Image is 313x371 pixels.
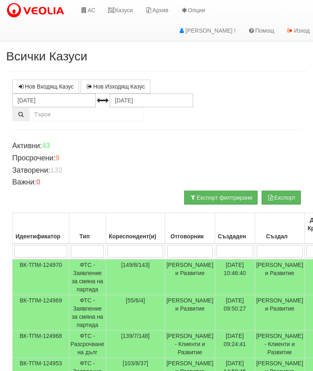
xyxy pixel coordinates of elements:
[69,295,106,331] td: ФТС - Заявление за смяна на партида
[255,213,304,244] th: Създал: No sort applied, activate to apply an ascending sort
[165,259,215,295] td: [PERSON_NAME] и Развитие
[255,295,304,331] td: [PERSON_NAME] и Развитие
[255,331,304,358] td: [PERSON_NAME] - Клиенти и Развитие
[69,213,106,244] th: Тип: No sort applied, activate to apply an ascending sort
[69,259,106,295] td: ФТС - Заявление за смяна на партида
[215,259,255,295] td: [DATE] 10:46:40
[126,297,145,304] span: [55/6/4]
[165,295,215,331] td: [PERSON_NAME] и Развитие
[166,231,213,242] div: Отговорник
[13,213,69,244] th: Идентификатор: No sort applied, activate to apply an ascending sort
[262,191,301,204] button: Експорт
[81,80,150,93] a: Нов Изходящ Казус
[6,2,68,19] img: VeoliaLogo.png
[107,231,163,242] div: Кореспондент(и)
[165,331,215,358] td: [PERSON_NAME] - Клиенти и Развитие
[121,333,150,339] span: [139/7/148]
[12,167,301,175] h4: Затворени:
[215,295,255,331] td: [DATE] 09:50:27
[121,262,150,268] span: [149/8/143]
[6,49,307,63] h2: Всички Казуси
[256,231,303,242] div: Създал
[215,331,255,358] td: [DATE] 09:24:41
[255,259,304,295] td: [PERSON_NAME] и Развитие
[215,213,255,244] th: Създаден: No sort applied, activate to apply an ascending sort
[13,295,69,331] td: ВК-ТПМ-124969
[12,178,301,187] h4: Важни:
[12,142,301,150] h4: Активни:
[123,360,148,367] span: [103/8/37]
[12,80,79,93] a: Нов Входящ Казус
[29,107,143,121] input: Търсене по Идентификатор, Бл/Вх/Ап, Тип, Описание, Моб. Номер, Имейл, Файл, Коментар,
[36,178,40,186] b: 0
[14,231,68,242] div: Идентификатор
[42,142,50,150] b: 43
[69,331,106,358] td: ФТС - Разсрочване на дълг
[172,20,242,41] a: [PERSON_NAME] !
[50,166,62,174] b: 132
[242,20,280,41] a: Помощ
[12,154,301,162] h4: Просрочени:
[106,213,165,244] th: Кореспондент(и): No sort applied, activate to apply an ascending sort
[55,154,60,162] b: 9
[165,213,215,244] th: Отговорник: No sort applied, activate to apply an ascending sort
[216,231,253,242] div: Създаден
[184,191,258,204] button: Експорт филтрирани
[71,231,104,242] div: Тип
[13,259,69,295] td: ВК-ТПМ-124970
[13,331,69,358] td: ВК-ТПМ-124968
